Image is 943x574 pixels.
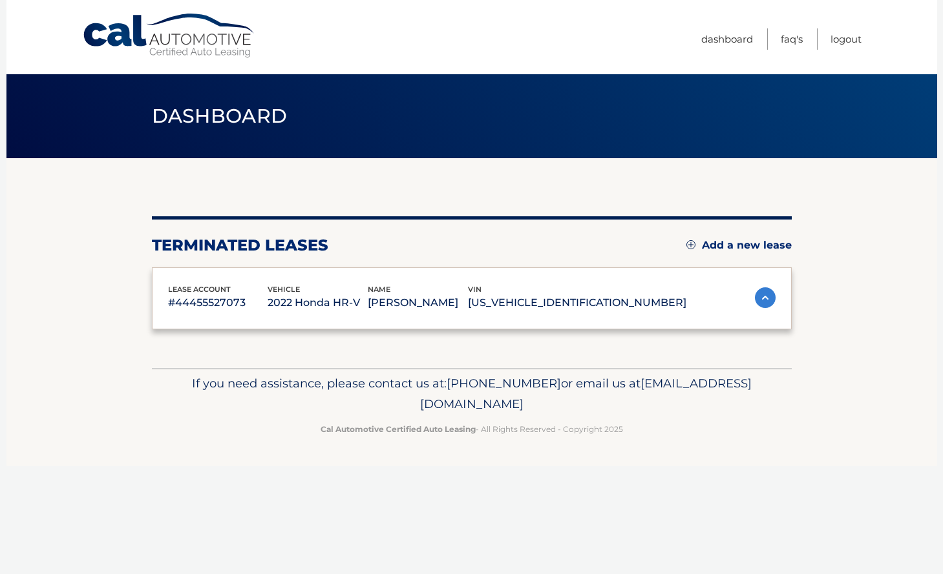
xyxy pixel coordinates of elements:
span: [PHONE_NUMBER] [447,376,561,391]
span: vin [468,285,482,294]
a: Add a new lease [686,239,792,252]
a: Dashboard [701,28,753,50]
img: add.svg [686,240,695,249]
p: #44455527073 [168,294,268,312]
a: Logout [831,28,862,50]
strong: Cal Automotive Certified Auto Leasing [321,424,476,434]
span: name [368,285,390,294]
p: [PERSON_NAME] [368,294,468,312]
a: FAQ's [781,28,803,50]
p: If you need assistance, please contact us at: or email us at [160,373,783,415]
p: 2022 Honda HR-V [268,294,368,312]
img: accordion-active.svg [755,287,776,308]
span: Dashboard [152,104,288,128]
a: Cal Automotive [82,13,257,59]
span: vehicle [268,285,300,294]
p: - All Rights Reserved - Copyright 2025 [160,422,783,436]
h2: terminated leases [152,236,328,255]
span: lease account [168,285,231,294]
p: [US_VEHICLE_IDENTIFICATION_NUMBER] [468,294,686,312]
